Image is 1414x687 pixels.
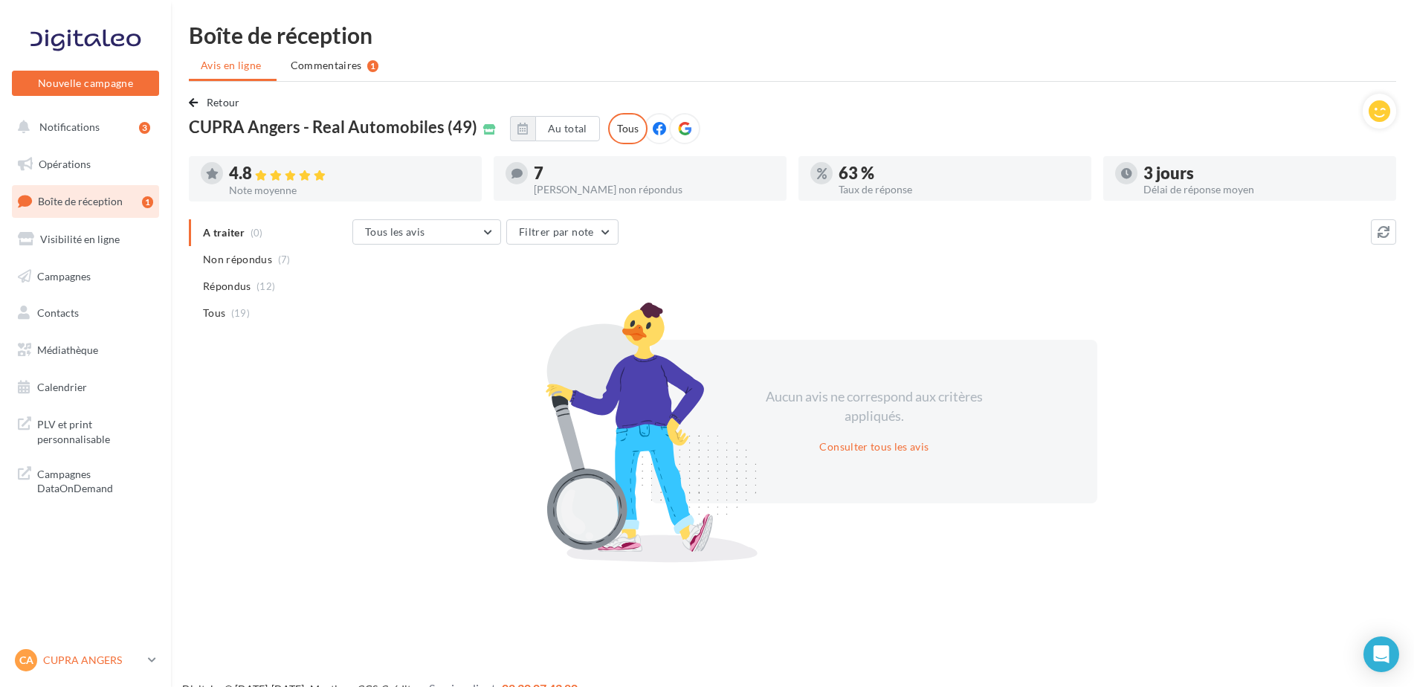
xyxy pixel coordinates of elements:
[510,116,600,141] button: Au total
[203,252,272,267] span: Non répondus
[189,94,246,112] button: Retour
[1363,636,1399,672] div: Open Intercom Messenger
[37,269,91,282] span: Campagnes
[37,414,153,446] span: PLV et print personnalisable
[9,149,162,180] a: Opérations
[43,653,142,668] p: CUPRA ANGERS
[9,458,162,502] a: Campagnes DataOnDemand
[813,438,934,456] button: Consulter tous les avis
[746,387,1002,425] div: Aucun avis ne correspond aux critères appliqués.
[37,306,79,319] span: Contacts
[12,71,159,96] button: Nouvelle campagne
[40,233,120,245] span: Visibilité en ligne
[534,184,775,195] div: [PERSON_NAME] non répondus
[9,261,162,292] a: Campagnes
[39,158,91,170] span: Opérations
[12,646,159,674] a: CA CUPRA ANGERS
[278,254,291,265] span: (7)
[229,165,470,182] div: 4.8
[37,464,153,496] span: Campagnes DataOnDemand
[231,307,250,319] span: (19)
[203,279,251,294] span: Répondus
[39,120,100,133] span: Notifications
[352,219,501,245] button: Tous les avis
[37,381,87,393] span: Calendrier
[839,165,1079,181] div: 63 %
[535,116,600,141] button: Au total
[1143,184,1384,195] div: Délai de réponse moyen
[37,343,98,356] span: Médiathèque
[367,60,378,72] div: 1
[9,112,156,143] button: Notifications 3
[1143,165,1384,181] div: 3 jours
[256,280,275,292] span: (12)
[839,184,1079,195] div: Taux de réponse
[229,185,470,196] div: Note moyenne
[365,225,425,238] span: Tous les avis
[189,24,1396,46] div: Boîte de réception
[139,122,150,134] div: 3
[9,372,162,403] a: Calendrier
[203,306,225,320] span: Tous
[207,96,240,109] span: Retour
[9,185,162,217] a: Boîte de réception1
[9,224,162,255] a: Visibilité en ligne
[608,113,648,144] div: Tous
[9,335,162,366] a: Médiathèque
[38,195,123,207] span: Boîte de réception
[506,219,619,245] button: Filtrer par note
[19,653,33,668] span: CA
[142,196,153,208] div: 1
[534,165,775,181] div: 7
[291,58,362,73] span: Commentaires
[189,119,477,135] span: CUPRA Angers - Real Automobiles (49)
[9,297,162,329] a: Contacts
[9,408,162,452] a: PLV et print personnalisable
